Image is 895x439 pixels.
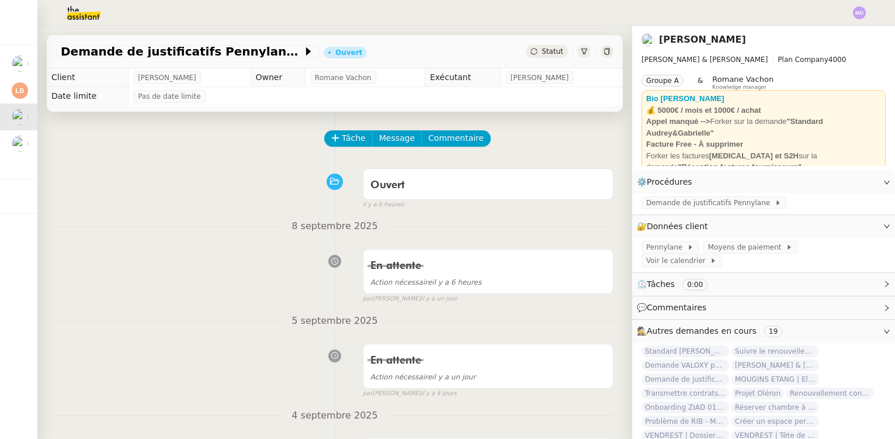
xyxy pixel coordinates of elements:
[363,389,457,399] small: [PERSON_NAME]
[370,355,421,366] span: En attente
[647,177,692,186] span: Procédures
[372,130,422,147] button: Message
[138,72,196,84] span: [PERSON_NAME]
[641,374,729,385] span: Demande de justificatifs Pennylane - [DATE]
[542,47,563,56] span: Statut
[12,136,28,152] img: users%2FfjlNmCTkLiVoA3HQjY3GA5JXGxb2%2Favatar%2Fstarofservice_97480retdsc0392.png
[342,132,366,145] span: Tâche
[632,215,895,238] div: 🔐Données client
[712,75,773,84] span: Romane Vachon
[712,84,766,91] span: Knowledge manager
[370,180,405,191] span: Ouvert
[282,408,387,424] span: 4 septembre 2025
[363,294,457,304] small: [PERSON_NAME]
[511,72,569,84] span: [PERSON_NAME]
[698,75,703,90] span: &
[708,241,786,253] span: Moyens de paiement
[363,200,404,210] span: il y a 6 heures
[632,296,895,319] div: 💬Commentaires
[363,389,373,399] span: par
[709,151,799,160] strong: [MEDICAL_DATA] et S2H
[659,34,746,45] a: [PERSON_NAME]
[731,388,784,399] span: Projet Oléron
[632,171,895,193] div: ⚙️Procédures
[370,373,432,381] span: Action nécessaire
[731,360,819,371] span: [PERSON_NAME] & [PERSON_NAME] : Tenue comptable - Documents et justificatifs à fournir
[647,222,708,231] span: Données client
[646,197,775,209] span: Demande de justificatifs Pennylane
[637,326,787,336] span: 🕵️
[251,68,305,87] td: Owner
[370,261,421,271] span: En attente
[379,132,415,145] span: Message
[637,279,717,289] span: ⏲️
[12,56,28,72] img: users%2FfjlNmCTkLiVoA3HQjY3GA5JXGxb2%2Favatar%2Fstarofservice_97480retdsc0392.png
[641,33,654,46] img: users%2FfjlNmCTkLiVoA3HQjY3GA5JXGxb2%2Favatar%2Fstarofservice_97480retdsc0392.png
[828,56,847,64] span: 4000
[421,389,456,399] span: il y a 4 jours
[646,117,710,126] strong: Appel manqué -->
[637,220,713,233] span: 🔐
[335,49,362,56] div: Ouvert
[421,294,457,304] span: il y a un jour
[425,68,501,87] td: Exécutant
[370,278,432,286] span: Action nécessaire
[641,345,729,357] span: Standard [PERSON_NAME]
[646,255,710,267] span: Voir le calendrier
[12,82,28,99] img: svg
[678,163,802,171] strong: "Réception factures fournisseurs"
[646,117,823,137] strong: "Standard Audrey&Gabrielle"
[637,303,712,312] span: 💬
[641,416,729,427] span: Problème de RIB - MATELAS FRANCAIS
[641,360,729,371] span: Demande VALOXY pour Pennylane - Montants importants sans justificatifs
[47,87,129,106] td: Date limite
[786,388,874,399] span: Renouvellement contrat Opale STOCCO
[363,294,373,304] span: par
[647,326,757,336] span: Autres demandes en cours
[682,279,707,291] nz-tag: 0:00
[641,402,729,413] span: Onboarding ZIAD 01/09
[632,273,895,296] div: ⏲️Tâches 0:00
[61,46,303,57] span: Demande de justificatifs Pennylane - septembre 2025
[647,279,675,289] span: Tâches
[641,75,684,87] nz-tag: Groupe A
[370,278,482,286] span: il y a 6 heures
[646,116,881,139] div: Forker sur la demande
[282,313,387,329] span: 5 septembre 2025
[12,109,28,125] img: users%2FfjlNmCTkLiVoA3HQjY3GA5JXGxb2%2Favatar%2Fstarofservice_97480retdsc0392.png
[641,388,729,399] span: Transmettre contrats et échéances de prêt
[421,130,491,147] button: Commentaire
[712,75,773,90] app-user-label: Knowledge manager
[646,150,881,173] div: Forker les factures sur la demande
[370,373,476,381] span: il y a un jour
[324,130,373,147] button: Tâche
[282,219,387,234] span: 8 septembre 2025
[641,56,768,64] span: [PERSON_NAME] & [PERSON_NAME]
[637,175,698,189] span: ⚙️
[731,345,819,357] span: Suivre le renouvellement produit Trimble
[646,106,761,115] strong: 💰 5000€ / mois et 1000€ / achat
[647,303,706,312] span: Commentaires
[47,68,129,87] td: Client
[731,402,819,413] span: Réserver chambre à [GEOGRAPHIC_DATA]
[646,241,687,253] span: Pennylane
[646,140,743,148] strong: Facture Free - À supprimer
[646,94,724,103] a: Bio [PERSON_NAME]
[853,6,866,19] img: svg
[764,326,782,337] nz-tag: 19
[778,56,828,64] span: Plan Company
[428,132,484,145] span: Commentaire
[731,374,819,385] span: MOUGINS ETANG | Electroménagers
[138,91,201,102] span: Pas de date limite
[731,416,819,427] span: Créer un espace personnel sur SYLAé
[632,320,895,343] div: 🕵️Autres demandes en cours 19
[315,72,372,84] span: Romane Vachon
